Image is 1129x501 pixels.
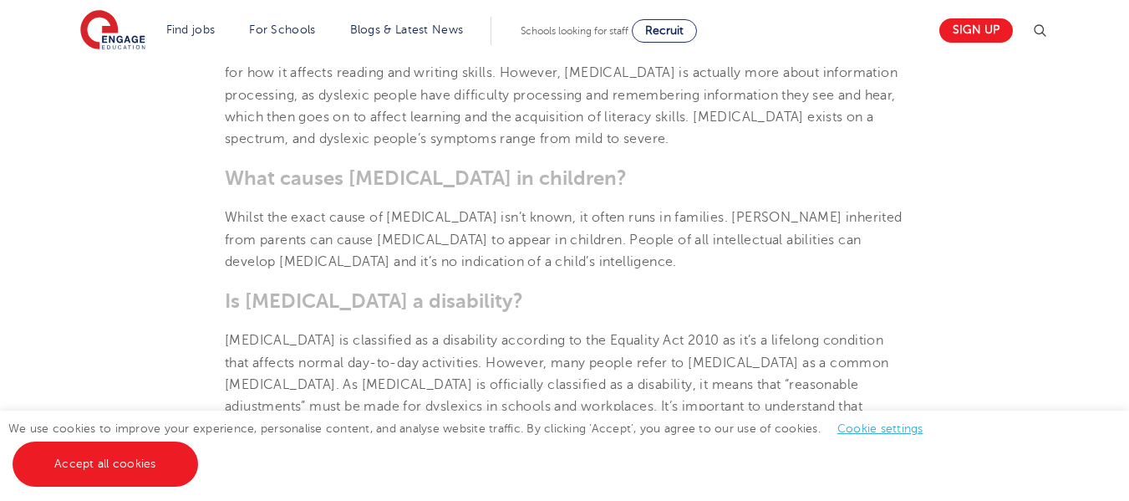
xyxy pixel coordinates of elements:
[225,210,903,269] span: Whilst the exact cause of [MEDICAL_DATA] isn’t known, it often runs in families. [PERSON_NAME] in...
[166,23,216,36] a: Find jobs
[645,24,684,37] span: Recruit
[80,10,145,52] img: Engage Education
[350,23,464,36] a: Blogs & Latest News
[8,422,940,470] span: We use cookies to improve your experience, personalise content, and analyse website traffic. By c...
[225,43,898,146] span: [MEDICAL_DATA] is a neurological [MEDICAL_DATA] (or learning difference) which is commonly known ...
[939,18,1013,43] a: Sign up
[249,23,315,36] a: For Schools
[837,422,923,435] a: Cookie settings
[521,25,628,37] span: Schools looking for staff
[225,289,523,313] b: Is [MEDICAL_DATA] a disability?
[632,19,697,43] a: Recruit
[13,442,198,487] a: Accept all cookies
[225,333,889,436] span: [MEDICAL_DATA] is classified as a disability according to the Equality Act 2010 as it’s a lifelon...
[225,166,627,190] b: What causes [MEDICAL_DATA] in children?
